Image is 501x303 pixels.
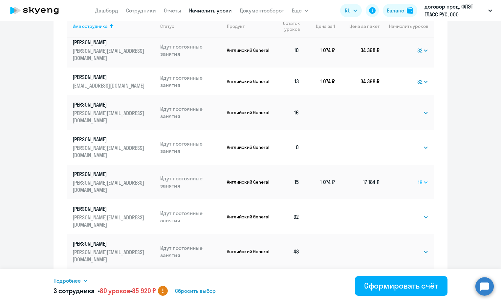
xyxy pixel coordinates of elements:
span: Сбросить выбор [175,287,216,295]
button: Ещё [292,4,308,17]
a: [PERSON_NAME][PERSON_NAME][EMAIL_ADDRESS][DOMAIN_NAME] [73,136,155,159]
p: договор пред, ФЛЭТ ГЛАСС РУС, ООО [425,3,486,18]
p: [PERSON_NAME] [73,240,146,247]
p: Идут постоянные занятия [160,244,222,259]
td: 15 [271,165,305,199]
p: [PERSON_NAME][EMAIL_ADDRESS][DOMAIN_NAME] [73,249,146,263]
div: Остаток уроков [276,20,305,32]
p: [PERSON_NAME] [73,101,146,108]
p: Английский General [227,110,271,115]
p: Английский General [227,78,271,84]
p: Идут постоянные занятия [160,105,222,120]
a: Начислить уроки [189,7,232,14]
p: [PERSON_NAME] [73,205,146,212]
span: Подробнее [54,277,81,285]
p: [PERSON_NAME] [73,39,146,46]
th: Цена за 1 [305,14,335,38]
td: 1 074 ₽ [305,68,335,95]
div: Имя сотрудника [73,23,108,29]
a: [PERSON_NAME][PERSON_NAME][EMAIL_ADDRESS][DOMAIN_NAME] [73,240,155,263]
p: [PERSON_NAME][EMAIL_ADDRESS][DOMAIN_NAME] [73,47,146,62]
span: Остаток уроков [276,20,300,32]
td: 10 [271,33,305,68]
a: [PERSON_NAME][PERSON_NAME][EMAIL_ADDRESS][DOMAIN_NAME] [73,101,155,124]
div: Продукт [227,23,271,29]
a: [PERSON_NAME][PERSON_NAME][EMAIL_ADDRESS][DOMAIN_NAME] [73,171,155,193]
p: [PERSON_NAME][EMAIL_ADDRESS][DOMAIN_NAME] [73,214,146,228]
p: Идут постоянные занятия [160,74,222,89]
span: 80 уроков [100,287,130,295]
div: Статус [160,23,174,29]
div: Баланс [387,7,404,14]
p: [PERSON_NAME][EMAIL_ADDRESS][DOMAIN_NAME] [73,144,146,159]
p: [EMAIL_ADDRESS][DOMAIN_NAME] [73,82,146,89]
p: [PERSON_NAME] [73,136,146,143]
button: RU [340,4,362,17]
a: [PERSON_NAME][PERSON_NAME][EMAIL_ADDRESS][DOMAIN_NAME] [73,39,155,62]
td: 32 [271,199,305,234]
td: 1 074 ₽ [305,165,335,199]
div: Имя сотрудника [73,23,155,29]
td: 13 [271,68,305,95]
a: Отчеты [164,7,181,14]
th: Цена за пакет [335,14,380,38]
button: договор пред, ФЛЭТ ГЛАСС РУС, ООО [421,3,495,18]
p: [PERSON_NAME][EMAIL_ADDRESS][DOMAIN_NAME] [73,179,146,193]
td: 48 [271,234,305,269]
a: Сотрудники [126,7,156,14]
td: 17 184 ₽ [335,165,380,199]
p: [PERSON_NAME][EMAIL_ADDRESS][DOMAIN_NAME] [73,110,146,124]
div: Сформировать счёт [364,280,438,291]
p: Английский General [227,144,271,150]
span: 85 920 ₽ [132,287,156,295]
td: 0 [271,130,305,165]
a: [PERSON_NAME][PERSON_NAME][EMAIL_ADDRESS][DOMAIN_NAME] [73,205,155,228]
button: Сформировать счёт [355,276,447,296]
img: balance [407,7,413,14]
p: Идут постоянные занятия [160,43,222,57]
span: Ещё [292,7,302,14]
th: Начислить уроков [380,14,434,38]
p: Идут постоянные занятия [160,210,222,224]
p: [PERSON_NAME] [73,171,146,178]
td: 34 368 ₽ [335,33,380,68]
div: Продукт [227,23,245,29]
p: [PERSON_NAME] [73,73,146,81]
h5: 3 сотрудника • • [54,286,156,295]
a: Дашборд [95,7,118,14]
span: RU [345,7,351,14]
p: Идут постоянные занятия [160,175,222,189]
td: 1 074 ₽ [305,33,335,68]
td: 16 [271,95,305,130]
p: Английский General [227,249,271,254]
a: Документооборот [240,7,284,14]
td: 34 368 ₽ [335,68,380,95]
button: Балансbalance [383,4,417,17]
p: Английский General [227,47,271,53]
p: Английский General [227,179,271,185]
p: Английский General [227,214,271,220]
p: Идут постоянные занятия [160,140,222,154]
div: Статус [160,23,222,29]
a: [PERSON_NAME][EMAIL_ADDRESS][DOMAIN_NAME] [73,73,155,89]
